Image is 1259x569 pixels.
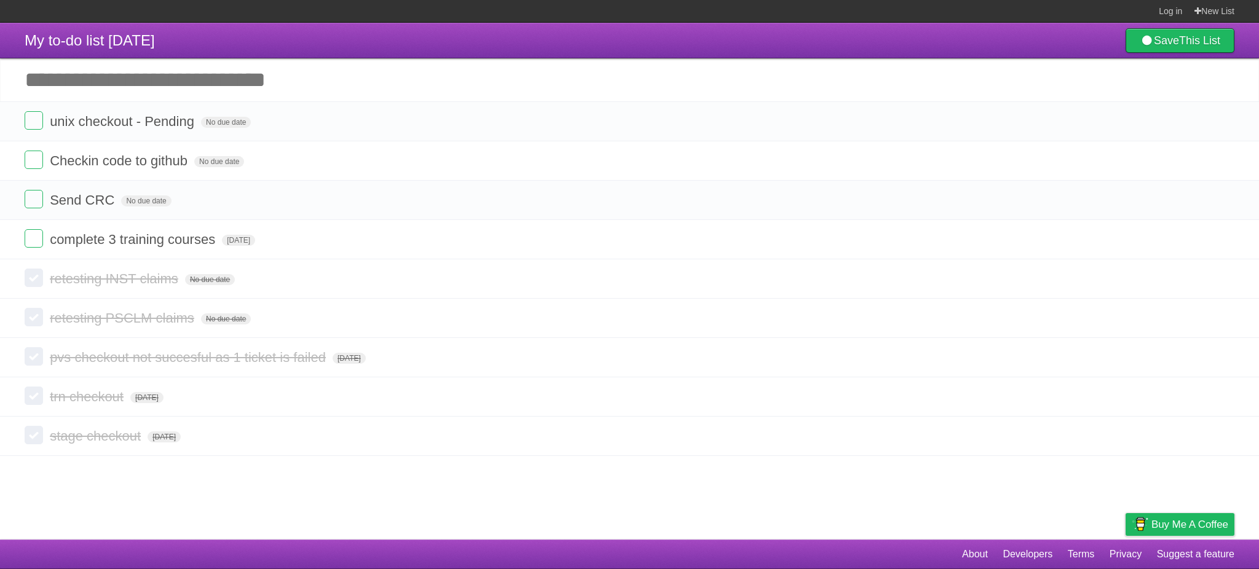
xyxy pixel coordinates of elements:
label: Done [25,229,43,248]
label: Done [25,387,43,405]
a: Developers [1003,543,1052,566]
span: My to-do list [DATE] [25,32,155,49]
a: SaveThis List [1126,28,1234,53]
label: Done [25,308,43,326]
span: complete 3 training courses [50,232,218,247]
span: [DATE] [130,392,164,403]
span: [DATE] [148,431,181,442]
span: Buy me a coffee [1151,514,1228,535]
span: Send CRC [50,192,117,208]
span: Checkin code to github [50,153,191,168]
img: Buy me a coffee [1132,514,1148,535]
span: No due date [185,274,235,285]
label: Done [25,111,43,130]
a: Terms [1068,543,1095,566]
b: This List [1179,34,1220,47]
label: Done [25,151,43,169]
label: Done [25,426,43,444]
label: Done [25,347,43,366]
span: retesting INST claims [50,271,181,286]
span: stage checkout [50,428,144,444]
span: pvs checkout not succesful as 1 ticket is failed [50,350,329,365]
label: Done [25,269,43,287]
a: Suggest a feature [1157,543,1234,566]
a: Privacy [1110,543,1142,566]
span: retesting PSCLM claims [50,310,197,326]
span: No due date [201,117,251,128]
a: About [962,543,988,566]
span: No due date [194,156,244,167]
span: unix checkout - Pending [50,114,197,129]
span: No due date [201,313,251,324]
a: Buy me a coffee [1126,513,1234,536]
span: [DATE] [222,235,255,246]
span: No due date [121,195,171,206]
span: trn checkout [50,389,127,404]
label: Done [25,190,43,208]
span: [DATE] [333,353,366,364]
